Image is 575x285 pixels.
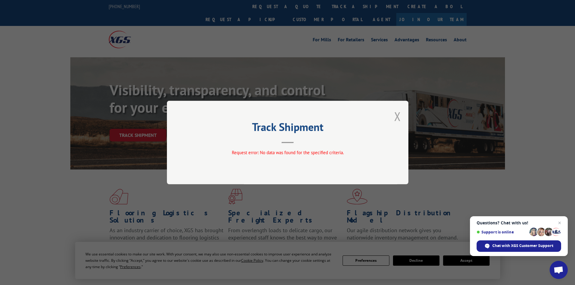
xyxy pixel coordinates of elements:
[232,150,343,155] span: Request error: No data was found for the specified criteria.
[556,219,563,226] span: Close chat
[477,220,561,225] span: Questions? Chat with us!
[477,230,527,234] span: Support is online
[492,243,553,249] span: Chat with XGS Customer Support
[477,240,561,252] div: Chat with XGS Customer Support
[550,261,568,279] div: Open chat
[394,108,401,124] button: Close modal
[197,123,378,134] h2: Track Shipment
